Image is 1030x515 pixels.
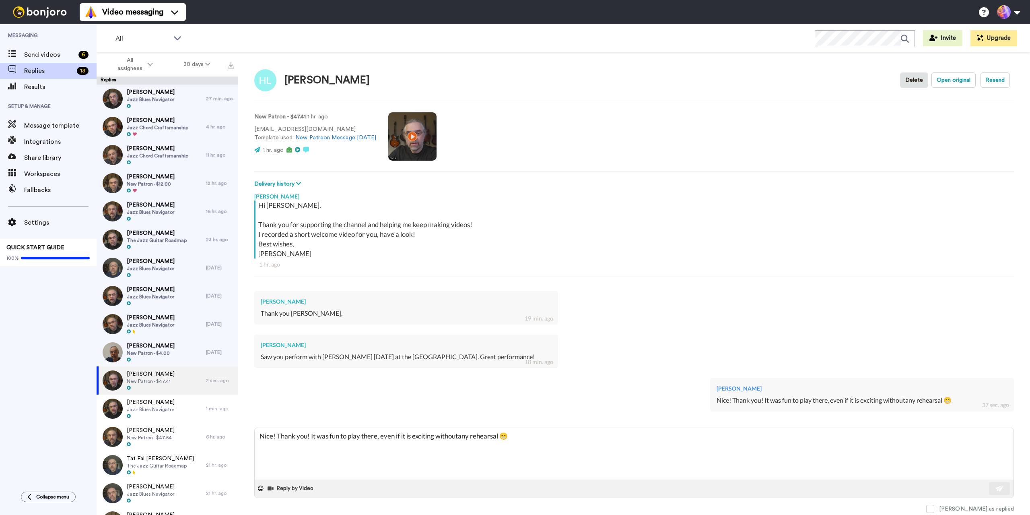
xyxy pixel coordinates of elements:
[127,426,175,434] span: [PERSON_NAME]
[97,366,238,395] a: [PERSON_NAME]New Patron - $47.412 sec. ago
[206,293,234,299] div: [DATE]
[970,30,1017,46] button: Upgrade
[97,225,238,254] a: [PERSON_NAME]The Jazz Guitar Roadmap23 hr. ago
[21,492,76,502] button: Collapse menu
[97,113,238,141] a: [PERSON_NAME]Jazz Chord Craftsmanship4 hr. ago
[254,125,376,142] p: [EMAIL_ADDRESS][DOMAIN_NAME] Template used:
[115,34,169,43] span: All
[127,350,175,356] span: New Patron - $4.00
[97,197,238,225] a: [PERSON_NAME]Jazz Blues Navigator16 hr. ago
[261,341,552,349] div: [PERSON_NAME]
[168,57,226,72] button: 30 days
[255,428,1014,480] textarea: To enrich screen reader interactions, please activate Accessibility in Grammarly extension settings
[127,342,175,350] span: [PERSON_NAME]
[97,423,238,451] a: [PERSON_NAME]New Patron - $47.546 hr. ago
[98,53,168,76] button: All assignees
[103,370,123,391] img: 944f5d25-3693-4b80-85c5-4dc0a7ea777e-thumb.jpg
[103,455,123,475] img: 3b23d39c-c49d-4bc8-96f3-a7582ac2873b-thumb.jpg
[103,314,123,334] img: 5f349363-8ee5-4a6c-b0b6-52332cc7e37e-thumb.jpg
[24,218,97,228] span: Settings
[261,298,552,306] div: [PERSON_NAME]
[206,321,234,327] div: [DATE]
[24,137,97,147] span: Integrations
[995,485,1004,492] img: send-white.svg
[127,257,175,265] span: [PERSON_NAME]
[103,230,123,250] img: 008b9dcb-be5c-4bae-b55c-b2915381675b-thumb.jpg
[206,180,234,186] div: 12 hr. ago
[254,113,376,121] p: : 1 hr. ago
[939,505,1014,513] div: [PERSON_NAME] as replied
[103,483,123,503] img: f1579422-343b-4837-886c-71a54950a77e-thumb.jpg
[78,51,89,59] div: 6
[103,201,123,221] img: a4be195f-c541-4d88-8fc5-9a7390f6f915-thumb.jpg
[931,72,976,88] button: Open original
[206,405,234,412] div: 1 min. ago
[127,294,175,300] span: Jazz Blues Navigator
[206,208,234,215] div: 16 hr. ago
[97,338,238,366] a: [PERSON_NAME]New Patron - $4.00[DATE]
[127,322,175,328] span: Jazz Blues Navigator
[10,6,70,18] img: bj-logo-header-white.svg
[24,82,97,92] span: Results
[127,173,175,181] span: [PERSON_NAME]
[981,72,1010,88] button: Resend
[24,185,97,195] span: Fallbacks
[127,398,175,406] span: [PERSON_NAME]
[525,358,553,366] div: 18 min. ago
[267,482,316,494] button: Reply by Video
[97,77,238,85] div: Replies
[225,58,237,70] button: Export all results that match these filters now.
[6,245,64,250] span: QUICK START GUIDE
[127,201,175,209] span: [PERSON_NAME]
[206,265,234,271] div: [DATE]
[84,6,97,19] img: vm-color.svg
[206,124,234,130] div: 4 hr. ago
[295,135,376,141] a: New Patreon Message [DATE]
[127,434,175,441] span: New Patron - $47.54
[127,124,188,131] span: Jazz Chord Craftsmanship
[127,96,175,103] span: Jazz Blues Navigator
[24,50,75,60] span: Send videos
[127,265,175,272] span: Jazz Blues Navigator
[127,116,188,124] span: [PERSON_NAME]
[254,114,306,120] strong: New Patron - $47.41
[127,370,175,378] span: [PERSON_NAME]
[717,396,1007,405] div: Nice! Thank you! It was fun to play there, even if it is exciting withoutany rehearsal 😁
[923,30,962,46] button: Invite
[97,141,238,169] a: [PERSON_NAME]Jazz Chord Craftsmanship11 hr. ago
[6,255,19,261] span: 100%
[97,451,238,479] a: Tat Fai [PERSON_NAME]The Jazz Guitar Roadmap21 hr. ago
[97,310,238,338] a: [PERSON_NAME]Jazz Blues Navigator[DATE]
[103,89,123,109] img: a7457eac-f96c-4043-8b9a-a268aa2748af-thumb.jpg
[254,188,1014,201] div: [PERSON_NAME]
[24,153,97,163] span: Share library
[254,180,303,188] button: Delivery history
[717,385,1007,393] div: [PERSON_NAME]
[103,342,123,362] img: e3142924-e3a5-490a-8413-af9b33ca3c2b-thumb.jpg
[525,314,553,323] div: 19 min. ago
[261,352,552,362] div: Saw you perform with [PERSON_NAME] [DATE] at the [GEOGRAPHIC_DATA]. Great performance!
[261,309,552,318] div: Thank you [PERSON_NAME],
[127,153,188,159] span: Jazz Chord Craftsmanship
[97,479,238,507] a: [PERSON_NAME]Jazz Blues Navigator21 hr. ago
[206,462,234,468] div: 21 hr. ago
[103,173,123,193] img: 5b250c03-bdf7-4baf-8821-f432324efb7a-thumb.jpg
[103,286,123,306] img: 061b5ab0-47a8-4d18-8a0a-28df7346ba28-thumb.jpg
[97,254,238,282] a: [PERSON_NAME]Jazz Blues Navigator[DATE]
[206,377,234,384] div: 2 sec. ago
[127,88,175,96] span: [PERSON_NAME]
[97,85,238,113] a: [PERSON_NAME]Jazz Blues Navigator27 min. ago
[284,74,370,86] div: [PERSON_NAME]
[103,145,123,165] img: 8db2aab1-2c82-433a-b720-9287b2f6b074-thumb.jpg
[97,169,238,197] a: [PERSON_NAME]New Patron - $12.0012 hr. ago
[102,6,163,18] span: Video messaging
[127,285,175,294] span: [PERSON_NAME]
[36,494,69,500] span: Collapse menu
[127,491,175,497] span: Jazz Blues Navigator
[900,72,928,88] button: Delete
[228,62,234,68] img: export.svg
[206,95,234,102] div: 27 min. ago
[127,483,175,491] span: [PERSON_NAME]
[263,147,284,153] span: 1 hr. ago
